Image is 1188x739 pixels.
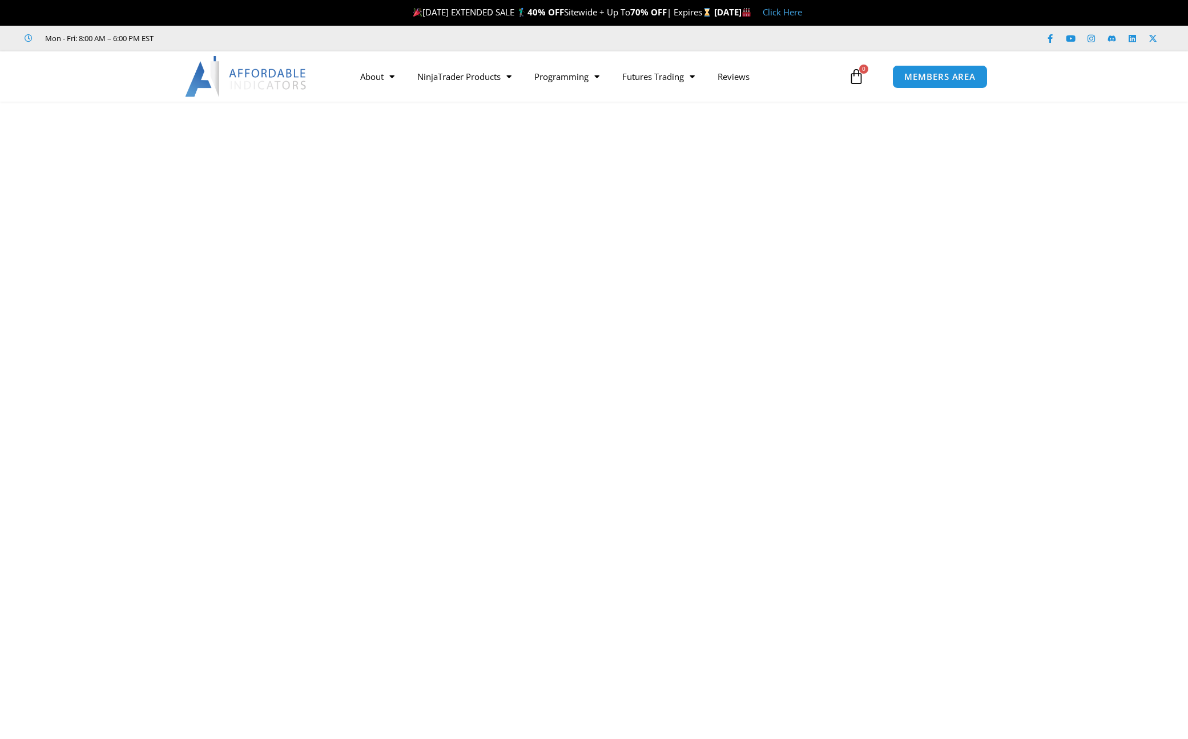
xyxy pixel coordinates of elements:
[523,63,611,90] a: Programming
[185,56,308,97] img: LogoAI | Affordable Indicators – NinjaTrader
[410,6,714,18] span: [DATE] EXTENDED SALE 🏌️‍♂️ Sitewide + Up To | Expires
[611,63,706,90] a: Futures Trading
[170,33,341,44] iframe: Customer reviews powered by Trustpilot
[859,65,868,74] span: 0
[831,60,881,93] a: 0
[714,6,751,18] strong: [DATE]
[706,63,761,90] a: Reviews
[406,63,523,90] a: NinjaTrader Products
[892,65,988,89] a: MEMBERS AREA
[349,63,845,90] nav: Menu
[527,6,564,18] strong: 40% OFF
[42,31,154,45] span: Mon - Fri: 8:00 AM – 6:00 PM EST
[904,73,976,81] span: MEMBERS AREA
[349,63,406,90] a: About
[763,6,802,18] a: Click Here
[742,8,751,17] img: 🏭
[413,8,422,17] img: 🎉
[630,6,667,18] strong: 70% OFF
[703,8,711,17] img: ⌛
